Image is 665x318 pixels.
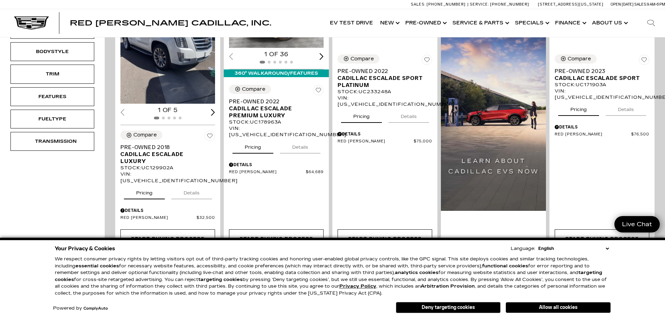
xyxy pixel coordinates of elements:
a: Red [PERSON_NAME] $64,689 [229,170,324,175]
a: EV Test Drive [326,9,377,37]
button: pricing tab [124,184,165,199]
div: Pricing Details - Pre-Owned 2022 Cadillac Escalade Premium Luxury [229,162,324,168]
div: Search [637,9,665,37]
div: FeaturesFeatures [10,87,94,106]
a: Red [PERSON_NAME] $32,500 [120,215,215,221]
div: Start Buying Process [555,229,649,248]
button: Compare Vehicle [120,131,162,140]
a: Live Chat [614,216,660,232]
p: We respect consumer privacy rights by letting visitors opt out of third-party tracking cookies an... [55,256,611,297]
button: Deny targeting cookies [396,302,501,313]
span: Your Privacy & Cookies [55,244,115,253]
span: Cadillac Escalade Premium Luxury [229,105,318,119]
div: Stock : UC233248A [338,89,432,95]
div: 360° WalkAround/Features [224,69,329,77]
div: TrimTrim [10,65,94,83]
img: Cadillac Dark Logo with Cadillac White Text [14,16,49,30]
button: Compare Vehicle [229,85,271,94]
button: Save Vehicle [205,131,215,144]
div: Start Buying Process [120,229,215,248]
div: Next slide [319,53,324,60]
div: Compare [350,56,374,62]
div: Trim [35,70,70,78]
a: Pre-Owned 2022Cadillac Escalade Sport Platinum [338,68,432,89]
button: pricing tab [341,108,382,123]
a: Red [PERSON_NAME] $75,000 [338,139,432,144]
div: Start Buying Process [565,235,639,243]
button: Compare Vehicle [338,54,379,64]
div: Stock : UC178963A [229,119,324,125]
span: Service: [470,2,489,7]
a: Finance [552,9,589,37]
span: [PHONE_NUMBER] [427,2,466,7]
div: Start Buying Process [239,235,313,243]
span: Live Chat [619,220,656,228]
button: Allow all cookies [506,302,611,313]
a: Pre-Owned [402,9,449,37]
div: Stock : UC171903A [555,82,649,88]
a: Service & Parts [449,9,511,37]
button: Save Vehicle [639,54,649,68]
div: 1 of 36 [229,51,324,58]
u: Privacy Policy [339,283,376,289]
a: [STREET_ADDRESS][US_STATE] [538,2,604,7]
span: Sales: [634,2,647,7]
button: details tab [606,101,646,116]
a: Pre-Owned 2023Cadillac Escalade Sport [555,68,649,82]
span: Pre-Owned 2023 [555,68,644,75]
button: Save Vehicle [313,85,324,98]
button: pricing tab [558,101,599,116]
span: [PHONE_NUMBER] [490,2,529,7]
div: 1 of 5 [120,106,215,114]
div: Transmission [35,138,70,145]
div: Bodystyle [35,48,70,56]
select: Language Select [537,245,611,252]
div: Pricing Details - Pre-Owned 2018 Cadillac Escalade Luxury [120,207,215,214]
strong: essential cookies [75,263,119,269]
span: Cadillac Escalade Sport [555,75,644,82]
span: 9 AM-6 PM [647,2,665,7]
a: Red [PERSON_NAME] $76,500 [555,132,649,137]
div: Compare [242,86,265,93]
span: $32,500 [197,215,215,221]
div: Compare [133,132,157,138]
button: Save Vehicle [422,54,432,68]
span: Sales: [411,2,426,7]
span: Cadillac Escalade Sport Platinum [338,75,427,89]
div: Pricing Details - Pre-Owned 2023 Cadillac Escalade Sport [555,124,649,130]
button: Compare Vehicle [555,54,597,64]
div: Start Buying Process [338,229,432,248]
div: Start Buying Process [229,229,324,248]
div: Stock : UC129902A [120,165,215,171]
a: Pre-Owned 2022Cadillac Escalade Premium Luxury [229,98,324,119]
div: FueltypeFueltype [10,110,94,128]
strong: functional cookies [482,263,528,269]
div: Start Buying Process [348,235,422,243]
div: Next slide [211,109,215,116]
span: Red [PERSON_NAME] [338,139,414,144]
div: VIN: [US_VEHICLE_IDENTIFICATION_NUMBER] [229,125,324,138]
strong: targeting cookies [198,277,243,282]
span: Cadillac Escalade Luxury [120,151,210,165]
button: details tab [171,184,212,199]
a: Pre-Owned 2018Cadillac Escalade Luxury [120,144,215,165]
div: Features [35,93,70,101]
div: BodystyleBodystyle [10,42,94,61]
a: Sales: [PHONE_NUMBER] [411,2,467,6]
strong: Arbitration Provision [421,283,475,289]
span: Red [PERSON_NAME] [229,170,306,175]
a: Service: [PHONE_NUMBER] [467,2,531,6]
div: Compare [568,56,591,62]
a: Specials [511,9,552,37]
span: Open [DATE] [611,2,634,7]
span: Red [PERSON_NAME] Cadillac, Inc. [70,19,271,27]
div: Fueltype [35,115,70,123]
span: Pre-Owned 2022 [229,98,318,105]
div: VIN: [US_VEHICLE_IDENTIFICATION_NUMBER] [120,171,215,184]
div: Pricing Details - Pre-Owned 2022 Cadillac Escalade Sport Platinum [338,131,432,137]
a: ComplyAuto [83,306,108,311]
strong: targeting cookies [55,270,602,282]
div: VIN: [US_VEHICLE_IDENTIFICATION_NUMBER] [338,95,432,108]
a: Red [PERSON_NAME] Cadillac, Inc. [70,20,271,27]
